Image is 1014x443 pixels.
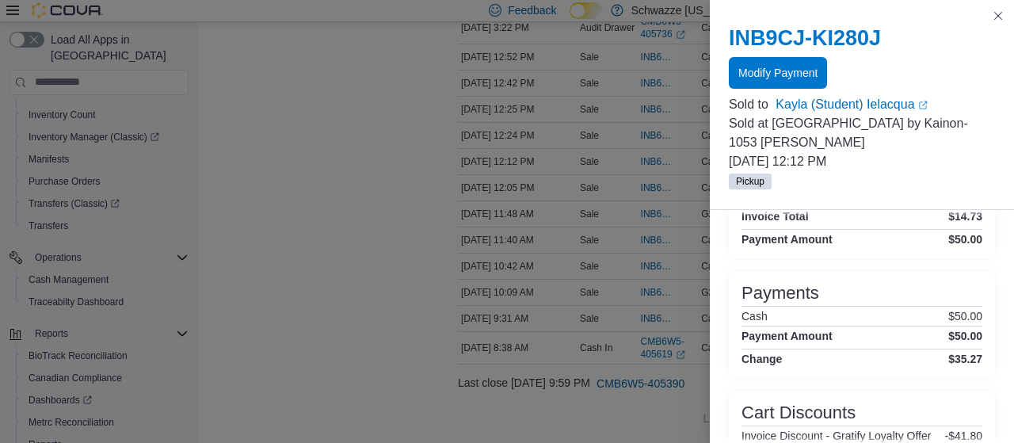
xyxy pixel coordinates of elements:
h4: $50.00 [948,233,982,246]
p: -$41.80 [945,430,982,442]
h4: $14.73 [948,210,982,223]
a: Kayla (Student) IelacquaExternal link [776,95,995,114]
span: Pickup [736,174,764,189]
h2: INB9CJ-KI280J [729,25,995,51]
h4: $35.27 [948,353,982,365]
svg: External link [918,101,928,110]
h4: Payment Amount [741,330,833,342]
h4: Invoice Total [741,210,809,223]
p: Sold at [GEOGRAPHIC_DATA] by Kainon-1053 [PERSON_NAME] [729,114,995,152]
h3: Cart Discounts [741,403,856,422]
div: Sold to [729,95,772,114]
h6: Invoice Discount - Gratify Loyalty Offer [741,430,931,442]
h4: $50.00 [948,330,982,342]
h3: Payments [741,284,819,303]
button: Modify Payment [729,57,827,89]
h4: Change [741,353,782,365]
p: [DATE] 12:12 PM [729,152,995,171]
button: Close this dialog [989,6,1008,25]
h6: Cash [741,310,768,323]
span: Modify Payment [738,65,818,81]
span: Pickup [729,174,772,189]
h4: Payment Amount [741,233,833,246]
p: $50.00 [948,310,982,323]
